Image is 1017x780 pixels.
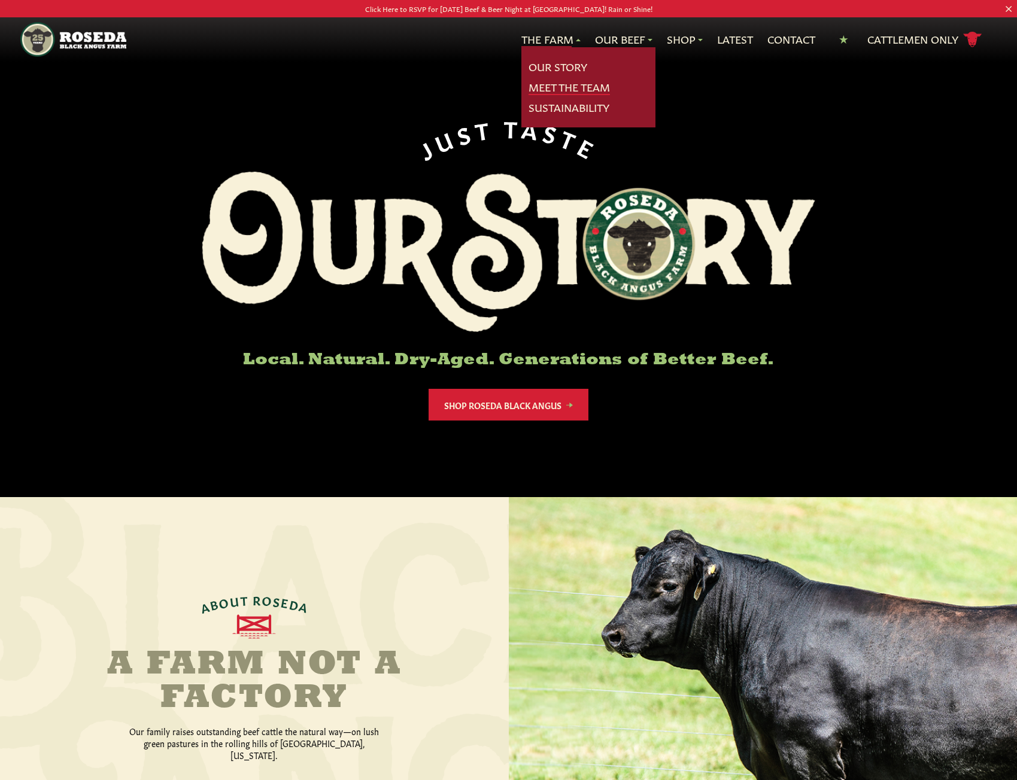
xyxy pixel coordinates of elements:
[541,119,564,147] span: S
[105,648,404,715] h2: A Farm Not a Factory
[262,593,274,607] span: O
[414,133,439,162] span: J
[229,593,240,608] span: U
[667,32,703,47] a: Shop
[414,115,604,162] div: JUST TASTE
[521,32,581,47] a: The Farm
[253,593,262,606] span: R
[51,2,966,15] p: Click Here to RSVP for [DATE] Beef & Beer Night at [GEOGRAPHIC_DATA]! Rain or Shine!
[454,118,477,146] span: S
[504,115,523,139] span: T
[473,115,496,142] span: T
[129,725,380,761] p: Our family raises outstanding beef cattle the natural way—on lush green pastures in the rolling h...
[717,32,753,47] a: Latest
[280,595,291,610] span: E
[558,124,584,154] span: T
[198,599,211,614] span: A
[239,593,248,607] span: T
[288,596,301,611] span: D
[430,124,459,154] span: U
[272,594,281,608] span: S
[20,17,997,62] nav: Main Navigation
[767,32,815,47] a: Contact
[217,595,230,610] span: O
[529,80,610,95] a: Meet The Team
[208,597,220,612] span: B
[202,351,815,370] h6: Local. Natural. Dry-Aged. Generations of Better Beef.
[20,22,126,57] img: https://roseda.com/wp-content/uploads/2021/05/roseda-25-header.png
[521,115,544,142] span: A
[429,389,588,421] a: Shop Roseda Black Angus
[575,133,603,162] span: E
[198,593,311,614] div: ABOUT ROSEDA
[529,100,609,115] a: Sustainability
[595,32,652,47] a: Our Beef
[867,29,982,50] a: Cattlemen Only
[297,599,311,614] span: A
[529,59,587,75] a: Our Story
[202,172,815,332] img: Roseda Black Aangus Farm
